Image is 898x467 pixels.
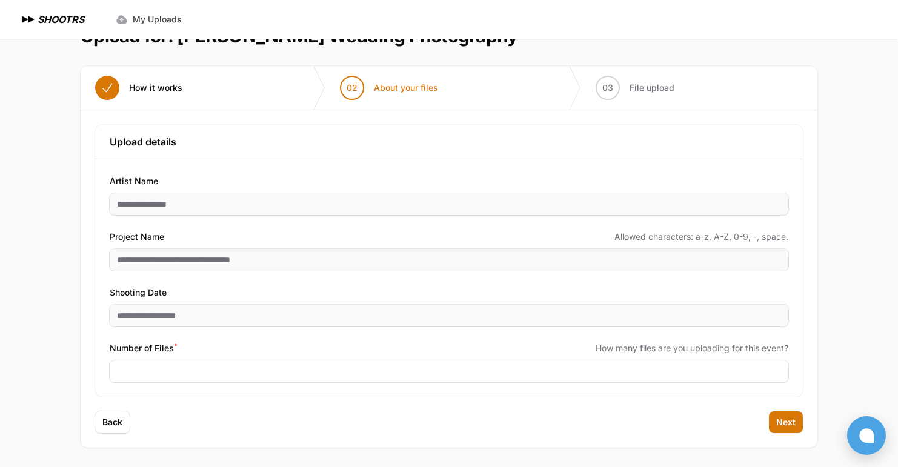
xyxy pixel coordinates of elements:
[108,8,189,30] a: My Uploads
[110,230,164,244] span: Project Name
[374,82,438,94] span: About your files
[19,12,84,27] a: SHOOTRS SHOOTRS
[129,82,182,94] span: How it works
[19,12,38,27] img: SHOOTRS
[596,342,788,354] span: How many files are you uploading for this event?
[110,341,177,356] span: Number of Files
[81,66,197,110] button: How it works
[133,13,182,25] span: My Uploads
[847,416,886,455] button: Open chat window
[110,174,158,188] span: Artist Name
[776,416,796,428] span: Next
[110,134,788,149] h3: Upload details
[614,231,788,243] span: Allowed characters: a-z, A-Z, 0-9, -, space.
[38,12,84,27] h1: SHOOTRS
[602,82,613,94] span: 03
[110,285,167,300] span: Shooting Date
[347,82,358,94] span: 02
[769,411,803,433] button: Next
[325,66,453,110] button: 02 About your files
[102,416,122,428] span: Back
[630,82,674,94] span: File upload
[581,66,689,110] button: 03 File upload
[95,411,130,433] button: Back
